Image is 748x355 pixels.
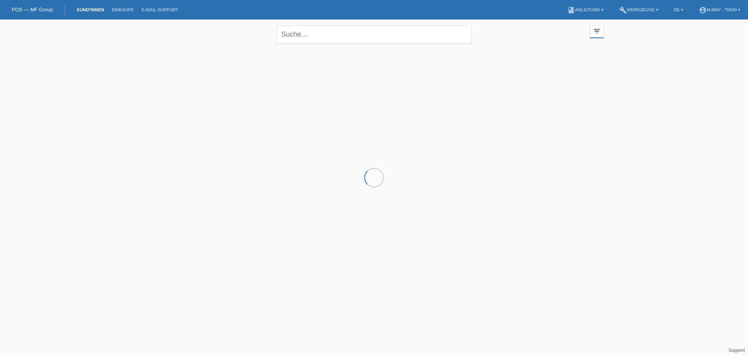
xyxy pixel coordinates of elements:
[615,7,662,12] a: buildWerkzeuge ▾
[277,25,471,44] input: Suche...
[699,6,707,14] i: account_circle
[138,7,182,12] a: E-Mail Support
[593,27,601,35] i: filter_list
[619,6,627,14] i: build
[670,7,687,12] a: DE ▾
[695,7,744,12] a: account_circlem-way - Thun ▾
[567,6,575,14] i: book
[73,7,108,12] a: Kund*innen
[12,7,53,12] a: POS — MF Group
[108,7,138,12] a: Einkäufe
[563,7,607,12] a: bookAnleitung ▾
[729,348,745,353] a: Support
